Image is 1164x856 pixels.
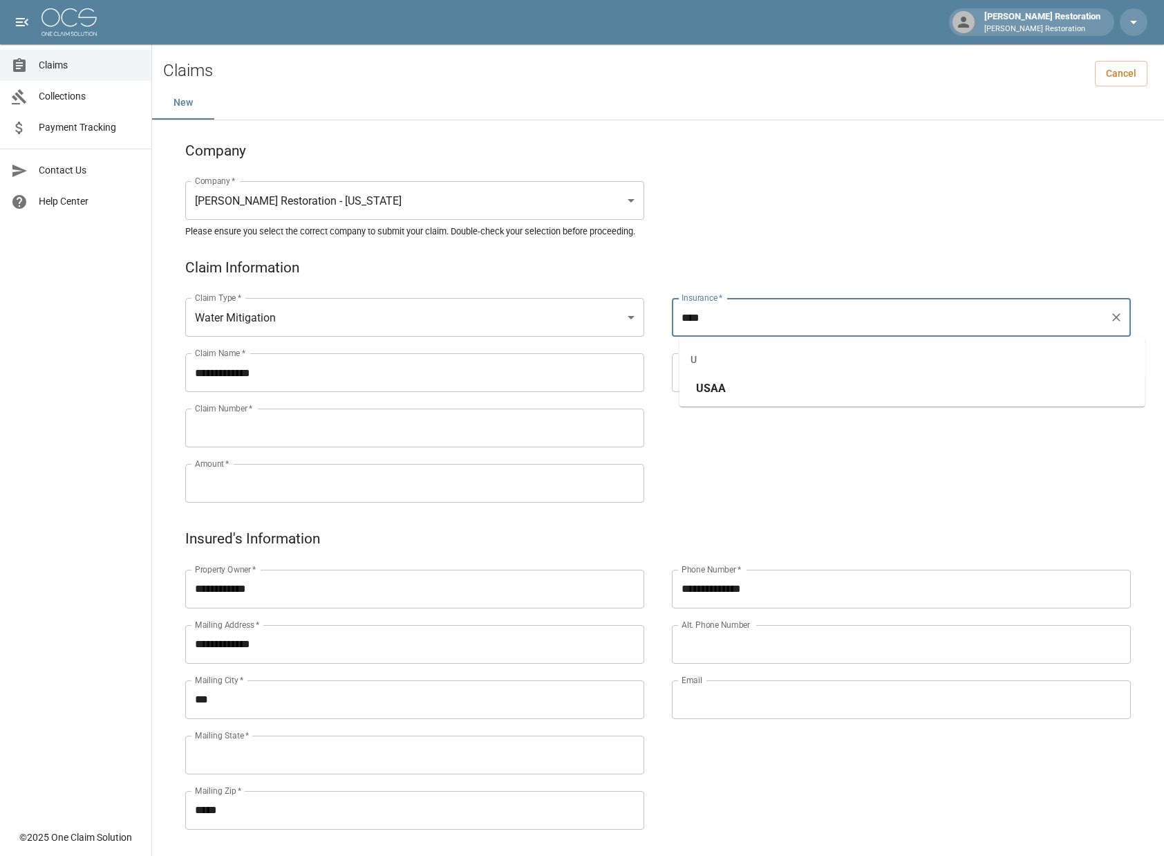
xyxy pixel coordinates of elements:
label: Alt. Phone Number [682,619,750,631]
p: [PERSON_NAME] Restoration [984,24,1100,35]
label: Phone Number [682,564,741,575]
div: © 2025 One Claim Solution [19,830,132,844]
h5: Please ensure you select the correct company to submit your claim. Double-check your selection be... [185,225,1131,237]
label: Insurance [682,292,722,304]
div: Water Mitigation [185,298,644,337]
label: Amount [195,458,229,469]
a: Cancel [1095,61,1147,86]
label: Mailing State [195,729,249,741]
span: Claims [39,58,140,73]
label: Mailing City [195,674,244,686]
span: Payment Tracking [39,120,140,135]
label: Mailing Zip [195,785,242,797]
button: Clear [1107,308,1126,327]
span: Collections [39,89,140,104]
label: Email [682,674,702,686]
div: U [679,343,1145,376]
span: Contact Us [39,163,140,178]
label: Property Owner [195,564,256,575]
div: [PERSON_NAME] Restoration - [US_STATE] [185,181,644,220]
div: [PERSON_NAME] Restoration [979,10,1106,35]
label: Claim Type [195,292,241,304]
img: ocs-logo-white-transparent.png [41,8,97,36]
label: Company [195,175,236,187]
button: open drawer [8,8,36,36]
h2: Claims [163,61,213,81]
label: Claim Name [195,347,245,359]
button: New [152,86,214,120]
div: dynamic tabs [152,86,1164,120]
label: Mailing Address [195,619,259,631]
span: USAA [696,382,726,395]
span: Help Center [39,194,140,209]
label: Claim Number [195,402,252,414]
